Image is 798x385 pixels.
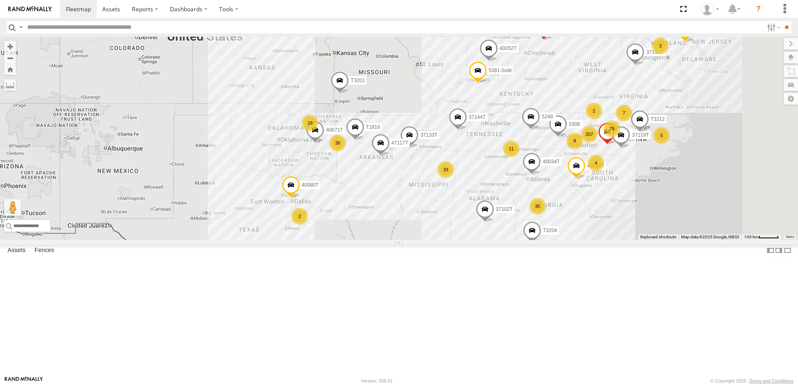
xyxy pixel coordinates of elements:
span: 40034T [543,159,560,165]
label: Assets [3,245,30,256]
label: Measure [4,79,16,91]
label: Dock Summary Table to the Left [766,245,775,257]
div: 16 [302,115,318,131]
button: Map Scale: 100 km per 45 pixels [742,234,781,240]
div: © Copyright 2025 - [710,378,793,383]
label: Dock Summary Table to the Right [775,245,783,257]
span: 37131T [646,50,663,55]
span: T3212 [651,116,665,122]
div: 2 [586,102,602,119]
span: 37144T [469,115,486,120]
span: T3201 [351,78,365,84]
span: 5308 [569,122,580,127]
div: 4 [588,155,604,171]
div: 3 [652,37,669,54]
button: Zoom out [4,52,16,64]
label: Map Settings [784,93,798,105]
button: Zoom in [4,41,16,52]
span: 47117T [391,140,409,146]
span: 37119T [632,132,649,138]
a: Terms (opens in new tab) [785,235,794,239]
div: 33 [437,161,454,178]
label: Search Filter Options [764,21,782,33]
span: 40020T [587,163,604,169]
img: rand-logo.svg [8,6,52,12]
button: Drag Pegman onto the map to open Street View [4,199,21,216]
button: Zoom Home [4,64,16,75]
div: 8 [566,132,583,149]
span: 37102T [496,206,513,212]
div: 357 [581,126,598,142]
span: 40052T [500,45,517,51]
div: 7 [616,105,632,121]
span: 5248 [542,114,553,120]
label: Fences [30,245,58,256]
span: 5381-Sold [489,68,512,74]
span: T3204 [543,227,557,233]
span: 40071T [326,127,343,133]
label: Search Query [18,21,24,33]
span: 100 km [744,235,758,239]
div: 36 [329,135,346,151]
div: Dwight Wallace [698,3,722,15]
a: Terms and Conditions [749,378,793,383]
div: 79 [604,120,620,137]
button: Keyboard shortcuts [640,234,676,240]
div: Version: 308.01 [361,378,393,383]
span: T1818 [366,124,380,130]
span: 40080T [302,182,319,188]
a: Visit our Website [5,377,43,385]
div: 11 [503,140,520,157]
div: 35 [529,198,546,215]
span: Map data ©2025 Google, INEGI [681,235,739,239]
label: Hide Summary Table [783,245,792,257]
i: ? [752,2,765,16]
span: 37133T [420,132,437,138]
div: 2 [291,208,308,225]
div: 5 [653,127,670,144]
